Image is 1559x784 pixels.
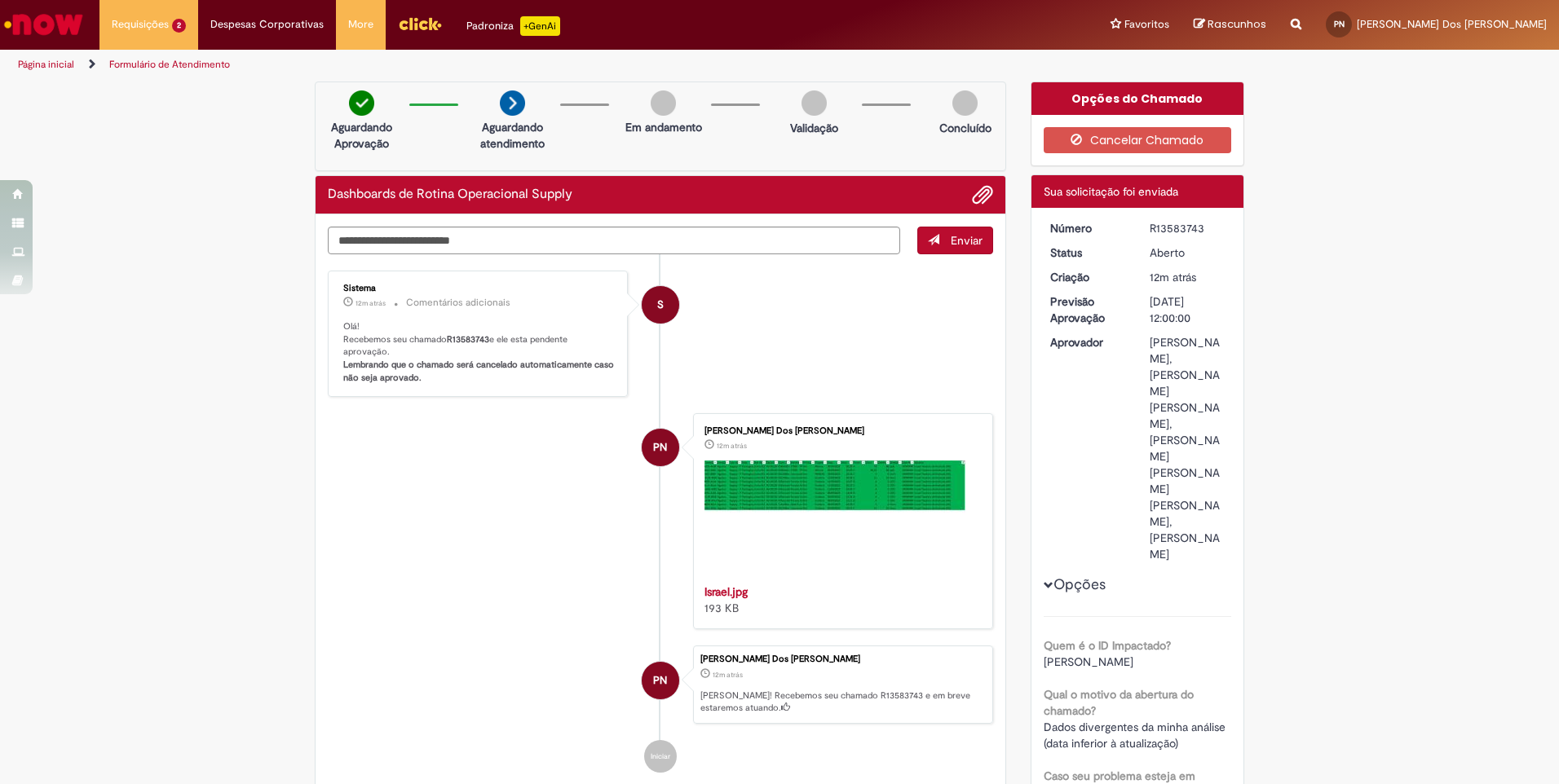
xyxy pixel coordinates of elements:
dt: Número [1038,220,1138,236]
div: [PERSON_NAME] Dos [PERSON_NAME] [700,654,984,664]
time: 30/09/2025 22:26:54 [1150,270,1196,284]
dt: Previsão Aprovação [1038,293,1138,326]
time: 30/09/2025 22:27:10 [356,298,386,308]
p: [PERSON_NAME]! Recebemos seu chamado R13583743 e em breve estaremos atuando. [700,689,984,715]
div: 193 KB [704,584,976,616]
img: img-circle-grey.png [952,90,978,116]
li: Pedro Ribeiro Dos Santos Neto [328,645,993,724]
div: [PERSON_NAME] Dos [PERSON_NAME] [704,426,976,436]
div: Sistema [343,284,615,293]
time: 30/09/2025 22:26:54 [713,670,743,680]
span: Enviar [951,233,983,248]
span: Dados divergentes da minha análise (data inferior à atualização) [1044,720,1229,751]
div: R13583743 [1150,220,1226,236]
p: Olá! Recebemos seu chamado e ele esta pendente aprovação. [343,320,615,385]
ul: Trilhas de página [12,50,1027,80]
p: Concluído [939,120,991,136]
a: Israel.jpg [704,584,748,599]
h2: Dashboards de Rotina Operacional Supply Histórico de tíquete [328,187,572,202]
span: More [348,16,373,33]
a: Rascunhos [1194,17,1266,33]
span: PN [653,661,667,700]
span: 2 [172,19,186,33]
small: Comentários adicionais [406,296,510,310]
dt: Status [1038,244,1138,261]
span: PN [1334,19,1345,29]
span: [PERSON_NAME] [1044,654,1133,669]
span: Sua solicitação foi enviada [1044,184,1178,199]
img: ServiceNow [2,8,86,41]
b: R13583743 [447,333,489,346]
button: Adicionar anexos [972,184,993,205]
span: Rascunhos [1208,16,1266,32]
a: Formulário de Atendimento [109,58,230,71]
b: Qual o motivo da abertura do chamado? [1044,687,1194,718]
dt: Criação [1038,269,1138,285]
span: PN [653,428,667,467]
dt: Aprovador [1038,334,1138,350]
span: S [657,285,664,324]
div: [DATE] 12:00:00 [1150,293,1226,326]
div: Padroniza [466,16,560,36]
div: Aberto [1150,244,1226,261]
span: [PERSON_NAME] Dos [PERSON_NAME] [1357,17,1547,31]
div: Pedro Ribeiro Dos Santos Neto [642,662,679,699]
button: Enviar [917,227,993,254]
div: 30/09/2025 22:26:54 [1150,269,1226,285]
span: Requisições [112,16,169,33]
span: 12m atrás [356,298,386,308]
time: 30/09/2025 22:26:52 [717,441,747,451]
b: Quem é o ID Impactado? [1044,638,1171,653]
img: click_logo_yellow_360x200.png [398,11,442,36]
p: Validação [790,120,838,136]
span: 12m atrás [713,670,743,680]
div: System [642,286,679,324]
img: img-circle-grey.png [651,90,676,116]
img: arrow-next.png [500,90,525,116]
span: Despesas Corporativas [210,16,324,33]
span: 12m atrás [717,441,747,451]
div: [PERSON_NAME], [PERSON_NAME] [PERSON_NAME], [PERSON_NAME] [PERSON_NAME] [PERSON_NAME], [PERSON_NAME] [1150,334,1226,562]
span: Favoritos [1124,16,1169,33]
p: Aguardando Aprovação [322,119,401,152]
img: img-circle-grey.png [802,90,827,116]
p: +GenAi [520,16,560,36]
textarea: Digite sua mensagem aqui... [328,227,900,254]
div: Pedro Ribeiro Dos Santos Neto [642,429,679,466]
div: Opções do Chamado [1031,82,1244,115]
a: Página inicial [18,58,74,71]
p: Em andamento [625,119,702,135]
span: 12m atrás [1150,270,1196,284]
p: Aguardando atendimento [473,119,552,152]
button: Cancelar Chamado [1044,127,1232,153]
img: check-circle-green.png [349,90,374,116]
b: Lembrando que o chamado será cancelado automaticamente caso não seja aprovado. [343,359,616,384]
